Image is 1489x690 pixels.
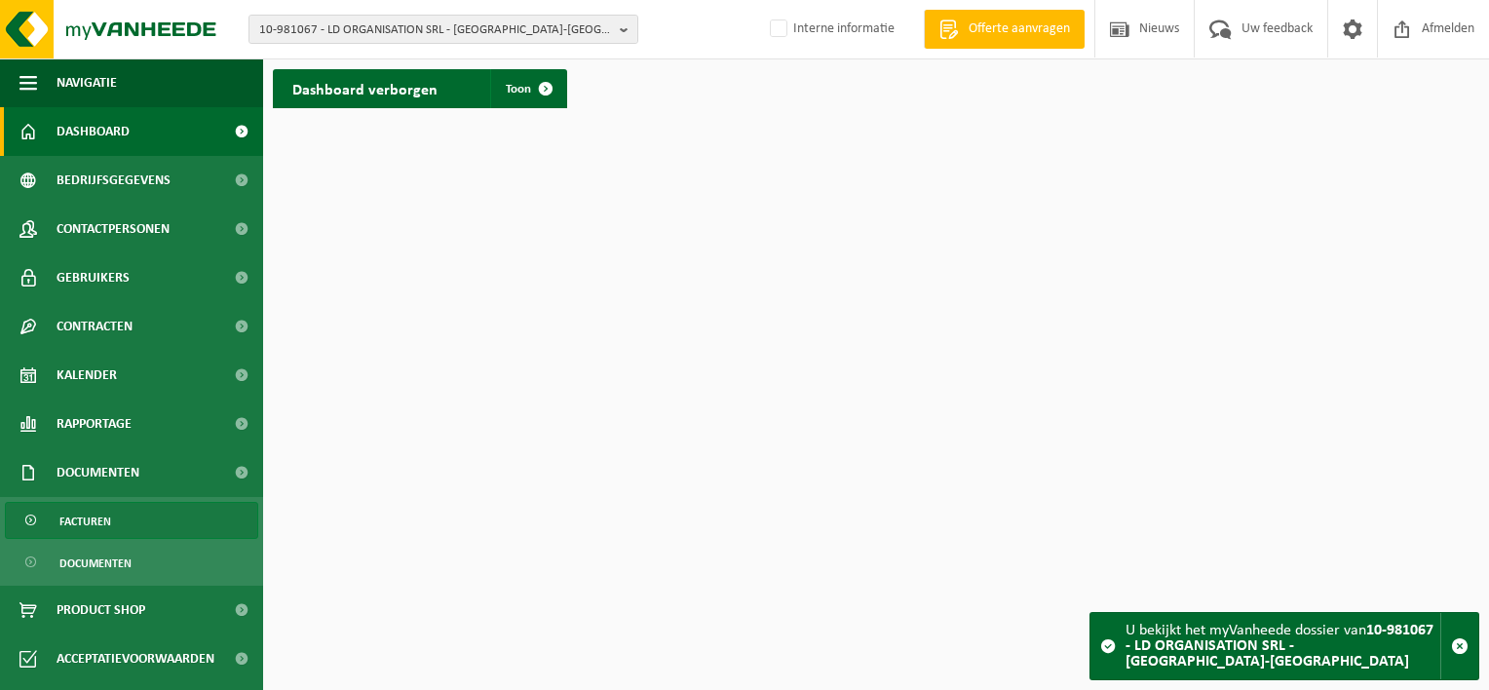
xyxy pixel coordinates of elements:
[5,502,258,539] a: Facturen
[5,544,258,581] a: Documenten
[964,19,1075,39] span: Offerte aanvragen
[57,400,132,448] span: Rapportage
[59,545,132,582] span: Documenten
[766,15,895,44] label: Interne informatie
[273,69,457,107] h2: Dashboard verborgen
[57,107,130,156] span: Dashboard
[924,10,1085,49] a: Offerte aanvragen
[57,205,170,253] span: Contactpersonen
[506,83,531,96] span: Toon
[248,15,638,44] button: 10-981067 - LD ORGANISATION SRL - [GEOGRAPHIC_DATA]-[GEOGRAPHIC_DATA]
[259,16,612,45] span: 10-981067 - LD ORGANISATION SRL - [GEOGRAPHIC_DATA]-[GEOGRAPHIC_DATA]
[57,58,117,107] span: Navigatie
[57,448,139,497] span: Documenten
[57,302,133,351] span: Contracten
[57,156,171,205] span: Bedrijfsgegevens
[1126,623,1433,670] strong: 10-981067 - LD ORGANISATION SRL - [GEOGRAPHIC_DATA]-[GEOGRAPHIC_DATA]
[57,253,130,302] span: Gebruikers
[59,503,111,540] span: Facturen
[57,634,214,683] span: Acceptatievoorwaarden
[57,586,145,634] span: Product Shop
[1126,613,1440,679] div: U bekijkt het myVanheede dossier van
[57,351,117,400] span: Kalender
[490,69,565,108] a: Toon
